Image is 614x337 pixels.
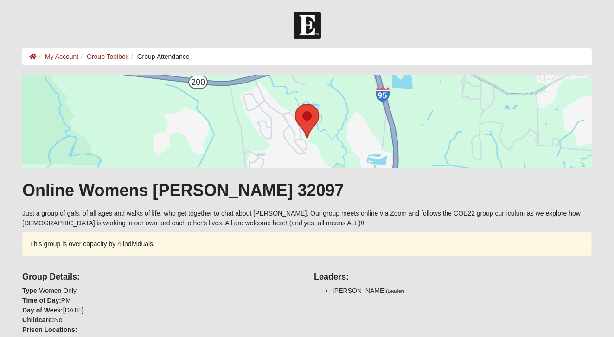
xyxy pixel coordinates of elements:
a: My Account [45,53,78,60]
strong: Childcare: [22,316,54,324]
li: [PERSON_NAME] [333,286,592,296]
small: (Leader) [386,288,404,294]
img: Church of Eleven22 Logo [294,12,321,39]
h1: Online Womens [PERSON_NAME] 32097 [22,180,592,200]
h4: Group Details: [22,272,300,282]
li: Group Attendance [129,52,190,62]
strong: Type: [22,287,39,294]
strong: Time of Day: [22,297,61,304]
h4: Leaders: [314,272,592,282]
a: Group Toolbox [87,53,129,60]
div: This group is over capacity by 4 individuals. [22,232,592,256]
strong: Day of Week: [22,306,63,314]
